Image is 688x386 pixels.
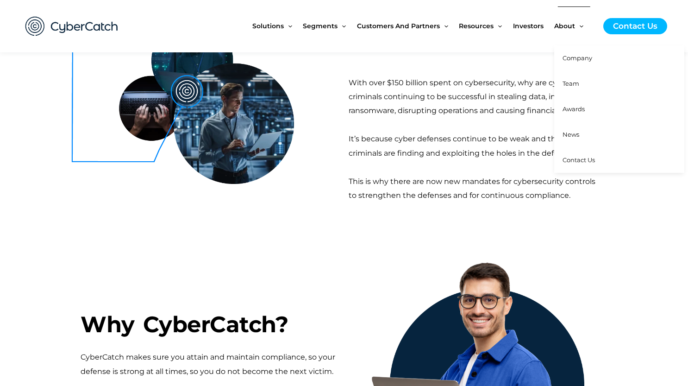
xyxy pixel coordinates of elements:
span: Investors [513,6,544,45]
a: Investors [513,6,554,45]
span: About [554,6,575,45]
span: Awards [563,105,585,113]
div: With over $150 billion spent on cybersecurity, why are cyber criminals continuing to be successfu... [349,76,603,118]
h3: Why CyberCatch? [81,274,340,341]
a: Contact Us [554,147,684,173]
a: Awards [554,96,684,122]
span: Menu Toggle [575,6,583,45]
span: Menu Toggle [440,6,448,45]
span: Segments [303,6,338,45]
a: Contact Us [603,18,667,34]
span: Company [563,54,592,62]
a: News [554,122,684,147]
span: News [563,131,579,138]
span: Team [563,80,579,87]
span: Resources [459,6,494,45]
div: It’s because cyber defenses continue to be weak and the cyber criminals are finding and exploitin... [349,132,603,160]
a: Team [554,71,684,96]
a: Company [554,45,684,71]
div: This is why there are now new mandates for cybersecurity controls to strengthen the defenses and ... [349,175,603,203]
span: Menu Toggle [338,6,346,45]
img: CyberCatch [16,7,127,45]
nav: Site Navigation: New Main Menu [252,6,594,45]
span: Menu Toggle [284,6,292,45]
span: Contact Us [563,156,595,164]
p: CyberCatch makes sure you attain and maintain compliance, so your defense is strong at all times,... [81,350,340,379]
span: Solutions [252,6,284,45]
span: Menu Toggle [494,6,502,45]
span: Customers and Partners [357,6,440,45]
